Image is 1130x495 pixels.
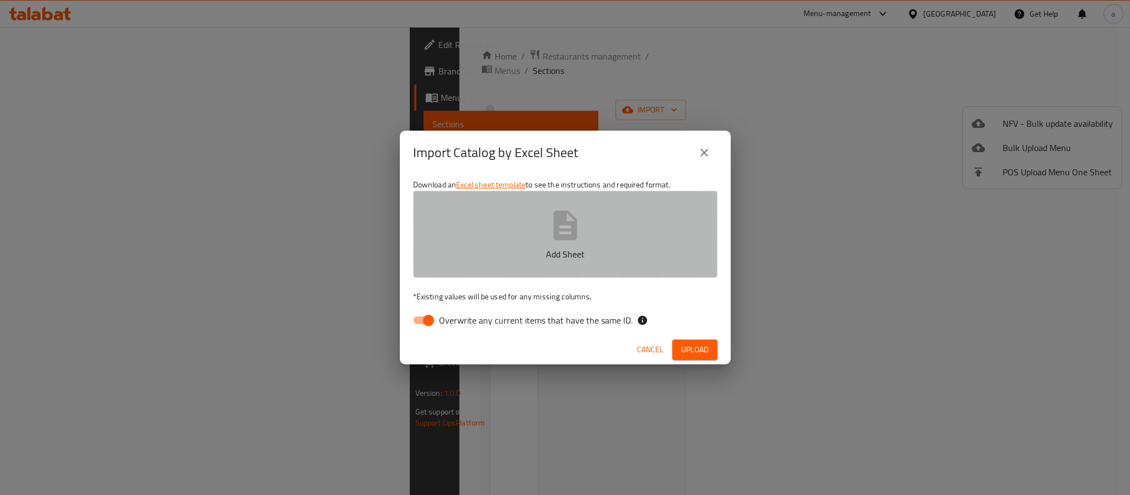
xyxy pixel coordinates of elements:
[637,343,663,357] span: Cancel
[413,191,717,278] button: Add Sheet
[681,343,709,357] span: Upload
[430,247,700,261] p: Add Sheet
[400,175,731,335] div: Download an to see the instructions and required format.
[672,340,717,360] button: Upload
[633,340,668,360] button: Cancel
[413,291,717,302] p: Existing values will be used for any missing columns.
[691,139,717,166] button: close
[637,315,648,326] svg: If the overwrite option isn't selected, then the items that match an existing ID will be ignored ...
[456,177,526,192] a: Excel sheet template
[439,314,633,327] span: Overwrite any current items that have the same ID.
[413,144,578,162] h2: Import Catalog by Excel Sheet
